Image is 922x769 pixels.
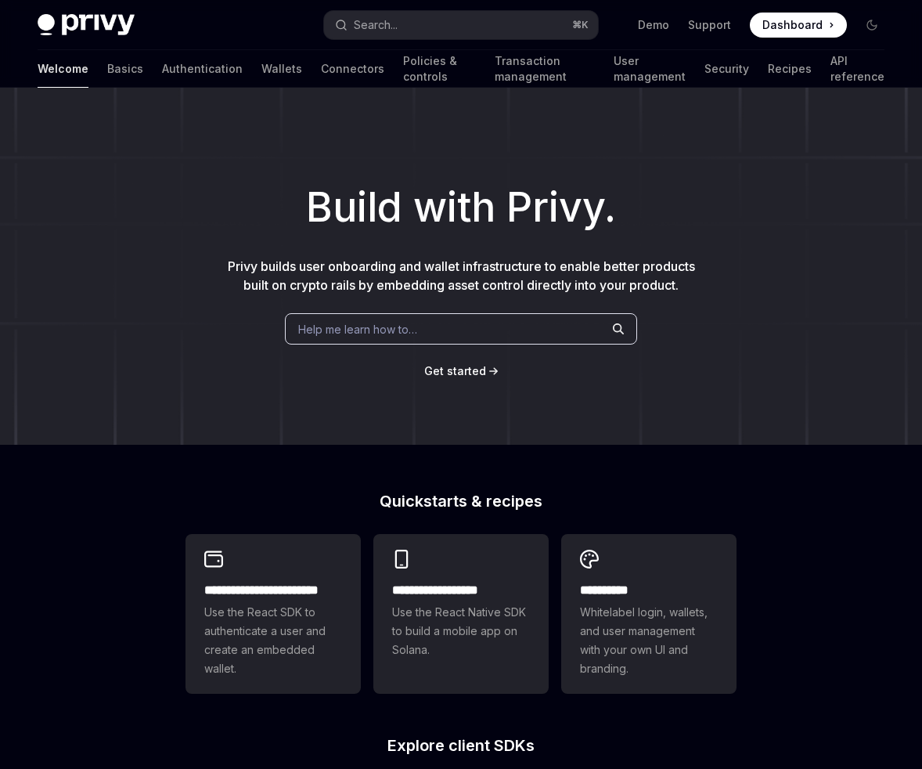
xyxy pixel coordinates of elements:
[688,17,731,33] a: Support
[392,603,530,659] span: Use the React Native SDK to build a mobile app on Solana.
[38,50,88,88] a: Welcome
[185,493,737,509] h2: Quickstarts & recipes
[228,258,695,293] span: Privy builds user onboarding and wallet infrastructure to enable better products built on crypto ...
[561,534,737,694] a: **** *****Whitelabel login, wallets, and user management with your own UI and branding.
[321,50,384,88] a: Connectors
[750,13,847,38] a: Dashboard
[704,50,749,88] a: Security
[162,50,243,88] a: Authentication
[638,17,669,33] a: Demo
[324,11,598,39] button: Search...⌘K
[580,603,718,678] span: Whitelabel login, wallets, and user management with your own UI and branding.
[859,13,884,38] button: Toggle dark mode
[38,14,135,36] img: dark logo
[762,17,823,33] span: Dashboard
[354,16,398,34] div: Search...
[204,603,342,678] span: Use the React SDK to authenticate a user and create an embedded wallet.
[614,50,686,88] a: User management
[768,50,812,88] a: Recipes
[261,50,302,88] a: Wallets
[495,50,595,88] a: Transaction management
[107,50,143,88] a: Basics
[403,50,476,88] a: Policies & controls
[572,19,589,31] span: ⌘ K
[25,177,897,238] h1: Build with Privy.
[424,364,486,377] span: Get started
[830,50,884,88] a: API reference
[424,363,486,379] a: Get started
[185,738,737,753] h2: Explore client SDKs
[298,321,417,338] span: Help me learn how to…
[373,534,549,694] a: **** **** **** ***Use the React Native SDK to build a mobile app on Solana.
